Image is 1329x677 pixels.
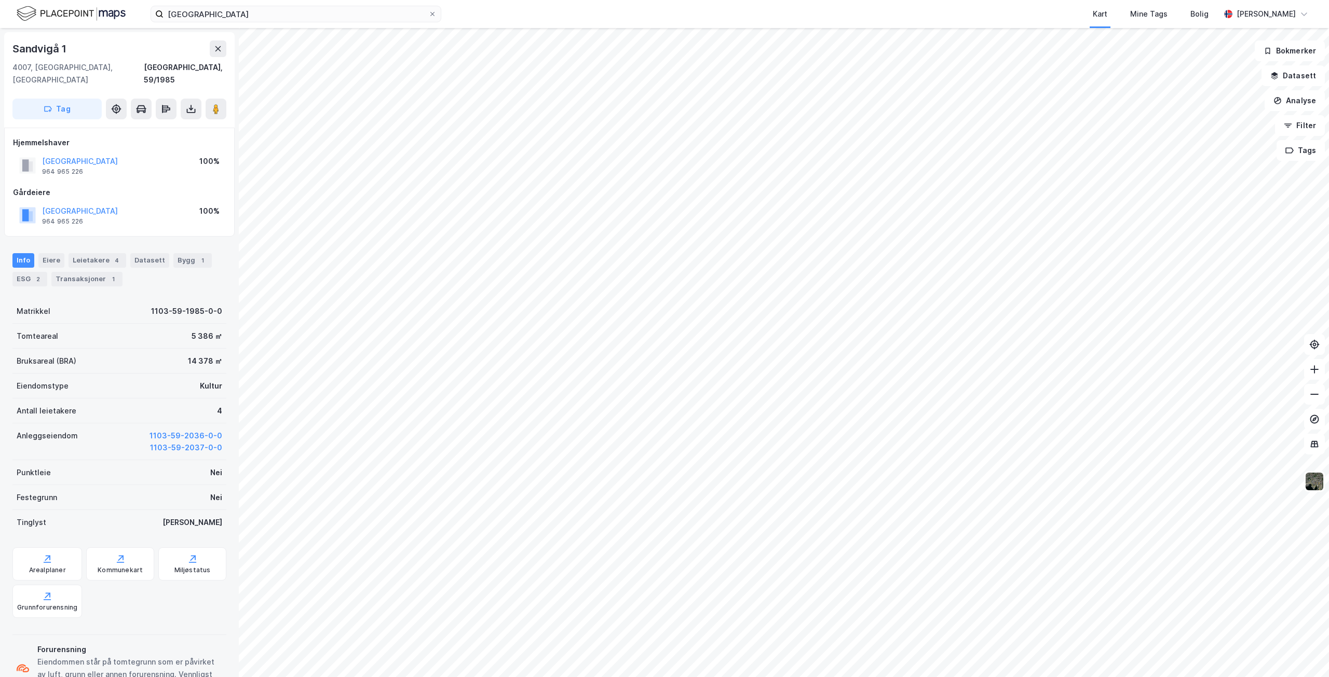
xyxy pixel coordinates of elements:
button: Datasett [1262,65,1325,86]
button: Analyse [1265,90,1325,111]
div: Festegrunn [17,491,57,504]
div: Gårdeiere [13,186,226,199]
div: Nei [210,466,222,479]
div: 100% [199,205,220,217]
div: Eiendomstype [17,380,69,392]
div: ESG [12,272,47,286]
div: Mine Tags [1130,8,1168,20]
div: Tomteareal [17,330,58,342]
input: Søk på adresse, matrikkel, gårdeiere, leietakere eller personer [164,6,428,22]
div: Arealplaner [29,566,66,574]
div: Anleggseiendom [17,430,78,442]
div: 100% [199,155,220,168]
img: logo.f888ab2527a4732fd821a326f86c7f29.svg [17,5,126,23]
div: 1103-59-1985-0-0 [151,305,222,317]
div: Matrikkel [17,305,50,317]
div: Transaksjoner [51,272,123,286]
div: Tinglyst [17,516,46,529]
div: 964 965 226 [42,217,83,226]
div: 1 [197,255,208,266]
div: 4 [112,255,122,266]
button: 1103-59-2036-0-0 [150,430,222,442]
div: 964 965 226 [42,168,83,176]
div: Kontrollprogram for chat [1277,627,1329,677]
div: Eiere [38,253,64,268]
div: Leietakere [69,253,126,268]
div: 4 [217,405,222,417]
img: 9k= [1305,472,1324,491]
div: Bolig [1190,8,1209,20]
button: 1103-59-2037-0-0 [150,441,222,454]
div: Nei [210,491,222,504]
div: [PERSON_NAME] [1237,8,1296,20]
button: Filter [1275,115,1325,136]
div: Punktleie [17,466,51,479]
button: Tags [1277,140,1325,161]
button: Tag [12,99,102,119]
div: Sandvigå 1 [12,40,69,57]
div: Kart [1093,8,1107,20]
div: [PERSON_NAME] [162,516,222,529]
div: 2 [33,274,43,284]
div: Kommunekart [98,566,143,574]
div: Hjemmelshaver [13,136,226,149]
div: Grunnforurensning [17,603,77,612]
div: 4007, [GEOGRAPHIC_DATA], [GEOGRAPHIC_DATA] [12,61,144,86]
div: Info [12,253,34,268]
iframe: Chat Widget [1277,627,1329,677]
div: 5 386 ㎡ [192,330,222,342]
button: Bokmerker [1255,40,1325,61]
div: [GEOGRAPHIC_DATA], 59/1985 [144,61,226,86]
div: Datasett [130,253,169,268]
div: Kultur [200,380,222,392]
div: Forurensning [37,643,222,656]
div: 14 378 ㎡ [188,355,222,367]
div: Antall leietakere [17,405,76,417]
div: Miljøstatus [174,566,211,574]
div: Bygg [173,253,212,268]
div: 1 [108,274,118,284]
div: Bruksareal (BRA) [17,355,76,367]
